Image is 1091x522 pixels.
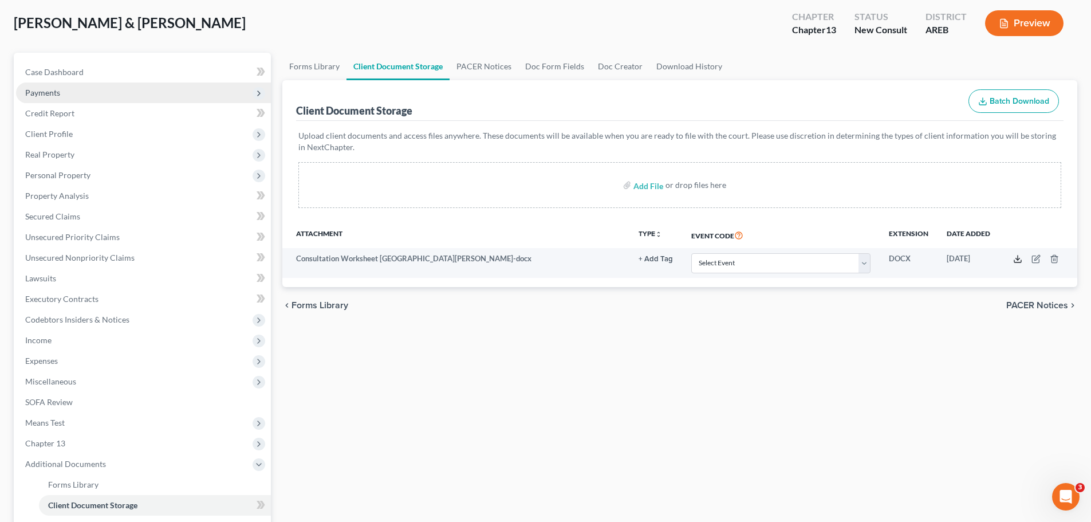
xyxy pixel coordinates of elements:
[25,108,74,118] span: Credit Report
[1076,483,1085,492] span: 3
[1006,301,1077,310] button: PACER Notices chevron_right
[880,248,938,278] td: DOCX
[25,335,52,345] span: Income
[655,231,662,238] i: unfold_more
[25,376,76,386] span: Miscellaneous
[792,10,836,23] div: Chapter
[25,356,58,366] span: Expenses
[25,88,60,97] span: Payments
[25,294,99,304] span: Executory Contracts
[25,315,129,324] span: Codebtors Insiders & Notices
[25,459,106,469] span: Additional Documents
[346,53,450,80] a: Client Document Storage
[25,170,90,180] span: Personal Property
[16,206,271,227] a: Secured Claims
[518,53,591,80] a: Doc Form Fields
[925,23,967,37] div: AREB
[48,500,137,510] span: Client Document Storage
[665,179,726,191] div: or drop files here
[14,14,246,31] span: [PERSON_NAME] & [PERSON_NAME]
[854,23,907,37] div: New Consult
[990,96,1049,106] span: Batch Download
[296,104,412,117] div: Client Document Storage
[25,232,120,242] span: Unsecured Priority Claims
[792,23,836,37] div: Chapter
[985,10,1064,36] button: Preview
[1052,483,1080,511] iframe: Intercom live chat
[16,227,271,248] a: Unsecured Priority Claims
[292,301,348,310] span: Forms Library
[16,103,271,124] a: Credit Report
[639,230,662,238] button: TYPEunfold_more
[1068,301,1077,310] i: chevron_right
[25,191,89,201] span: Property Analysis
[282,222,629,248] th: Attachment
[826,24,836,35] span: 13
[39,495,271,516] a: Client Document Storage
[1006,301,1068,310] span: PACER Notices
[282,301,348,310] button: chevron_left Forms Library
[25,418,65,427] span: Means Test
[16,268,271,289] a: Lawsuits
[25,211,80,221] span: Secured Claims
[925,10,967,23] div: District
[16,289,271,309] a: Executory Contracts
[25,150,74,159] span: Real Property
[25,273,56,283] span: Lawsuits
[16,186,271,206] a: Property Analysis
[938,222,999,248] th: Date added
[282,53,346,80] a: Forms Library
[591,53,649,80] a: Doc Creator
[16,248,271,268] a: Unsecured Nonpriority Claims
[938,248,999,278] td: [DATE]
[450,53,518,80] a: PACER Notices
[25,67,84,77] span: Case Dashboard
[39,474,271,495] a: Forms Library
[968,89,1059,113] button: Batch Download
[682,222,880,248] th: Event Code
[282,248,629,278] td: Consultation Worksheet [GEOGRAPHIC_DATA][PERSON_NAME]-docx
[282,301,292,310] i: chevron_left
[16,62,271,83] a: Case Dashboard
[649,53,729,80] a: Download History
[25,253,135,262] span: Unsecured Nonpriority Claims
[298,130,1061,153] p: Upload client documents and access files anywhere. These documents will be available when you are...
[16,392,271,413] a: SOFA Review
[25,438,65,448] span: Chapter 13
[48,480,99,489] span: Forms Library
[25,129,73,139] span: Client Profile
[854,10,907,23] div: Status
[639,256,673,263] button: + Add Tag
[880,222,938,248] th: Extension
[25,397,73,407] span: SOFA Review
[639,253,673,264] a: + Add Tag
